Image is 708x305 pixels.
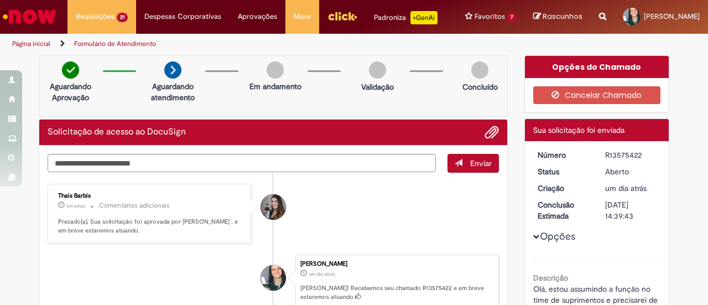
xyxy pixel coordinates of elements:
[309,271,335,277] time: 29/09/2025 09:43:15
[267,61,284,79] img: img-circle-grey.png
[525,56,669,78] div: Opções do Chamado
[261,265,286,291] div: Stephanie Cristina Lazzarin
[146,81,200,103] p: Aguardando atendimento
[485,125,499,139] button: Adicionar anexos
[529,149,597,161] dt: Número
[58,218,242,235] p: Prezado(a), Sua solicitação foi aprovada por [PERSON_NAME] , e em breve estaremos atuando.
[529,166,597,177] dt: Status
[300,284,493,301] p: [PERSON_NAME]! Recebemos seu chamado R13575422 e em breve estaremos atuando.
[361,81,394,92] p: Validação
[300,261,493,267] div: [PERSON_NAME]
[533,86,661,104] button: Cancelar Chamado
[76,11,114,22] span: Requisições
[144,11,221,22] span: Despesas Corporativas
[327,8,357,24] img: click_logo_yellow_360x200.png
[8,34,464,54] ul: Trilhas de página
[529,199,597,221] dt: Conclusão Estimada
[533,125,624,135] span: Sua solicitação foi enviada
[44,81,97,103] p: Aguardando Aprovação
[58,193,242,199] div: Thais Barbis
[48,154,436,172] textarea: Digite sua mensagem aqui...
[117,13,128,22] span: 21
[605,199,657,221] div: [DATE] 14:39:43
[529,183,597,194] dt: Criação
[475,11,505,22] span: Favoritos
[48,127,186,137] h2: Solicitação de acesso ao DocuSign Histórico de tíquete
[507,13,517,22] span: 7
[66,203,85,209] span: 6m atrás
[1,6,58,28] img: ServiceNow
[605,166,657,177] div: Aberto
[543,11,582,22] span: Rascunhos
[238,11,277,22] span: Aprovações
[62,61,79,79] img: check-circle-green.png
[74,39,156,48] a: Formulário de Atendimento
[462,81,498,92] p: Concluído
[605,183,657,194] div: 29/09/2025 09:43:15
[410,11,438,24] p: +GenAi
[309,271,335,277] span: um dia atrás
[369,61,386,79] img: img-circle-grey.png
[605,183,647,193] time: 29/09/2025 09:43:15
[294,11,311,22] span: More
[447,154,499,173] button: Enviar
[605,149,657,161] div: R13575422
[66,203,85,209] time: 30/09/2025 11:39:43
[12,39,50,48] a: Página inicial
[644,12,700,21] span: [PERSON_NAME]
[374,11,438,24] div: Padroniza
[471,61,488,79] img: img-circle-grey.png
[249,81,301,92] p: Em andamento
[99,201,170,210] small: Comentários adicionais
[164,61,181,79] img: arrow-next.png
[470,158,492,168] span: Enviar
[261,194,286,220] div: Thais Barbis
[533,12,582,22] a: Rascunhos
[533,273,568,283] b: Descrição
[605,183,647,193] span: um dia atrás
